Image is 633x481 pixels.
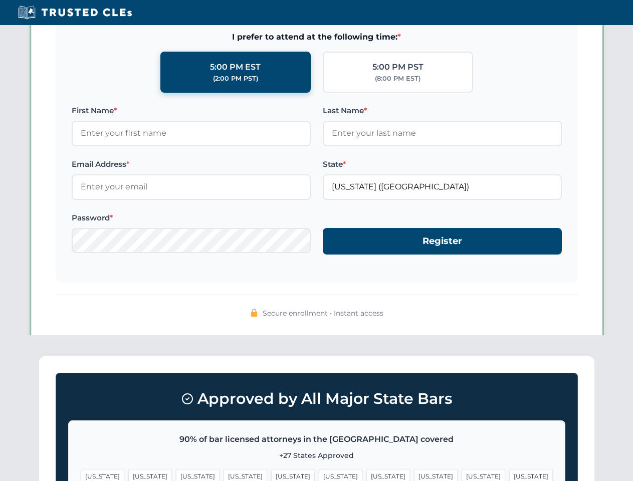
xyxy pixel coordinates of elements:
[72,31,562,44] span: I prefer to attend at the following time:
[250,309,258,317] img: 🔒
[15,5,135,20] img: Trusted CLEs
[213,74,258,84] div: (2:00 PM PST)
[323,121,562,146] input: Enter your last name
[68,385,565,412] h3: Approved by All Major State Bars
[72,105,311,117] label: First Name
[72,121,311,146] input: Enter your first name
[81,450,553,461] p: +27 States Approved
[72,174,311,199] input: Enter your email
[323,105,562,117] label: Last Name
[323,228,562,255] button: Register
[372,61,424,74] div: 5:00 PM PST
[263,308,383,319] span: Secure enrollment • Instant access
[210,61,261,74] div: 5:00 PM EST
[323,174,562,199] input: Kentucky (KY)
[375,74,420,84] div: (8:00 PM EST)
[72,158,311,170] label: Email Address
[323,158,562,170] label: State
[72,212,311,224] label: Password
[81,433,553,446] p: 90% of bar licensed attorneys in the [GEOGRAPHIC_DATA] covered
